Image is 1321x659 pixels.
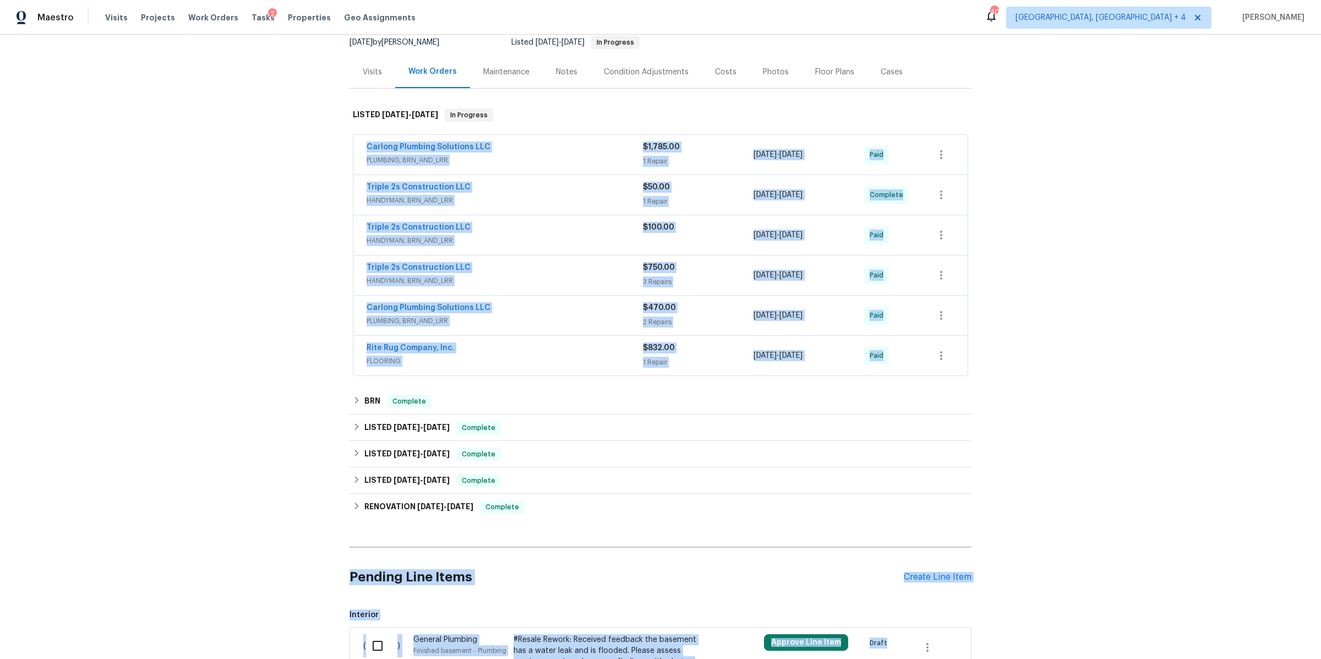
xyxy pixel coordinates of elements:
span: In Progress [592,39,638,46]
span: Visits [105,12,128,23]
span: PLUMBING, BRN_AND_LRR [367,155,643,166]
span: Complete [457,422,500,433]
span: [DATE] [754,191,777,199]
div: LISTED [DATE]-[DATE]Complete [350,467,971,494]
h2: Pending Line Items [350,552,904,603]
span: $1,785.00 [643,143,680,151]
span: Work Orders [188,12,238,23]
span: Complete [481,502,523,513]
span: [DATE] [394,476,420,484]
div: 3 Repairs [643,276,754,287]
span: Interior [350,609,971,620]
div: Work Orders [408,66,457,77]
span: - [536,39,585,46]
span: HANDYMAN, BRN_AND_LRR [367,235,643,246]
div: by [PERSON_NAME] [350,36,452,49]
span: Complete [457,475,500,486]
span: [DATE] [536,39,559,46]
span: Geo Assignments [344,12,416,23]
span: In Progress [446,110,492,121]
div: 1 Repair [643,357,754,368]
span: [DATE] [423,476,450,484]
a: Carlong Plumbing Solutions LLC [367,143,490,151]
span: - [394,476,450,484]
span: [GEOGRAPHIC_DATA], [GEOGRAPHIC_DATA] + 4 [1016,12,1186,23]
span: $750.00 [643,264,675,271]
span: - [754,270,803,281]
span: - [754,310,803,321]
h6: BRN [364,395,380,408]
span: $50.00 [643,183,670,191]
span: [DATE] [423,450,450,458]
span: Paid [870,350,888,361]
div: 1 Repair [643,196,754,207]
span: $470.00 [643,304,676,312]
span: $100.00 [643,224,674,231]
span: [DATE] [447,503,473,510]
a: Triple 2s Construction LLC [367,183,471,191]
span: - [754,189,803,200]
div: 40 [990,7,998,18]
span: PLUMBING, BRN_AND_LRR [367,315,643,326]
span: [PERSON_NAME] [1238,12,1304,23]
a: Carlong Plumbing Solutions LLC [367,304,490,312]
h6: RENOVATION [364,500,473,514]
span: [DATE] [779,231,803,239]
span: [DATE] [423,423,450,431]
span: [DATE] [754,151,777,159]
div: Notes [556,67,577,78]
h6: LISTED [364,474,450,487]
span: [DATE] [350,39,373,46]
span: General Plumbing [413,636,477,644]
div: Cases [881,67,903,78]
div: LISTED [DATE]-[DATE]Complete [350,415,971,441]
span: [DATE] [412,111,438,118]
span: - [394,450,450,458]
button: Approve Line Item [764,634,848,651]
span: $832.00 [643,344,675,352]
div: Costs [715,67,736,78]
h6: LISTED [364,421,450,434]
span: Paid [870,270,888,281]
span: [DATE] [779,271,803,279]
h6: LISTED [364,448,450,461]
span: [DATE] [754,271,777,279]
span: [DATE] [382,111,408,118]
div: RENOVATION [DATE]-[DATE]Complete [350,494,971,520]
span: Paid [870,149,888,160]
span: Finished basement - Plumbing [413,647,506,654]
span: - [754,149,803,160]
span: Tasks [252,14,275,21]
span: Paid [870,230,888,241]
span: [DATE] [561,39,585,46]
span: Properties [288,12,331,23]
span: - [382,111,438,118]
span: Paid [870,310,888,321]
a: Triple 2s Construction LLC [367,264,471,271]
span: [DATE] [779,312,803,319]
div: BRN Complete [350,388,971,415]
span: [DATE] [417,503,444,510]
div: Condition Adjustments [604,67,689,78]
span: [DATE] [394,423,420,431]
span: - [754,350,803,361]
div: Visits [363,67,382,78]
span: [DATE] [754,231,777,239]
span: HANDYMAN, BRN_AND_LRR [367,275,643,286]
span: Complete [457,449,500,460]
a: Triple 2s Construction LLC [367,224,471,231]
span: Listed [511,39,640,46]
span: [DATE] [779,352,803,360]
div: LISTED [DATE]-[DATE]Complete [350,441,971,467]
div: Floor Plans [815,67,854,78]
span: [DATE] [394,450,420,458]
span: - [417,503,473,510]
div: 2 Repairs [643,317,754,328]
h6: LISTED [353,108,438,122]
a: Rite Rug Company, Inc. [367,344,455,352]
span: - [394,423,450,431]
span: Complete [870,189,908,200]
span: [DATE] [754,312,777,319]
div: Create Line Item [904,572,971,582]
span: Maestro [37,12,74,23]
